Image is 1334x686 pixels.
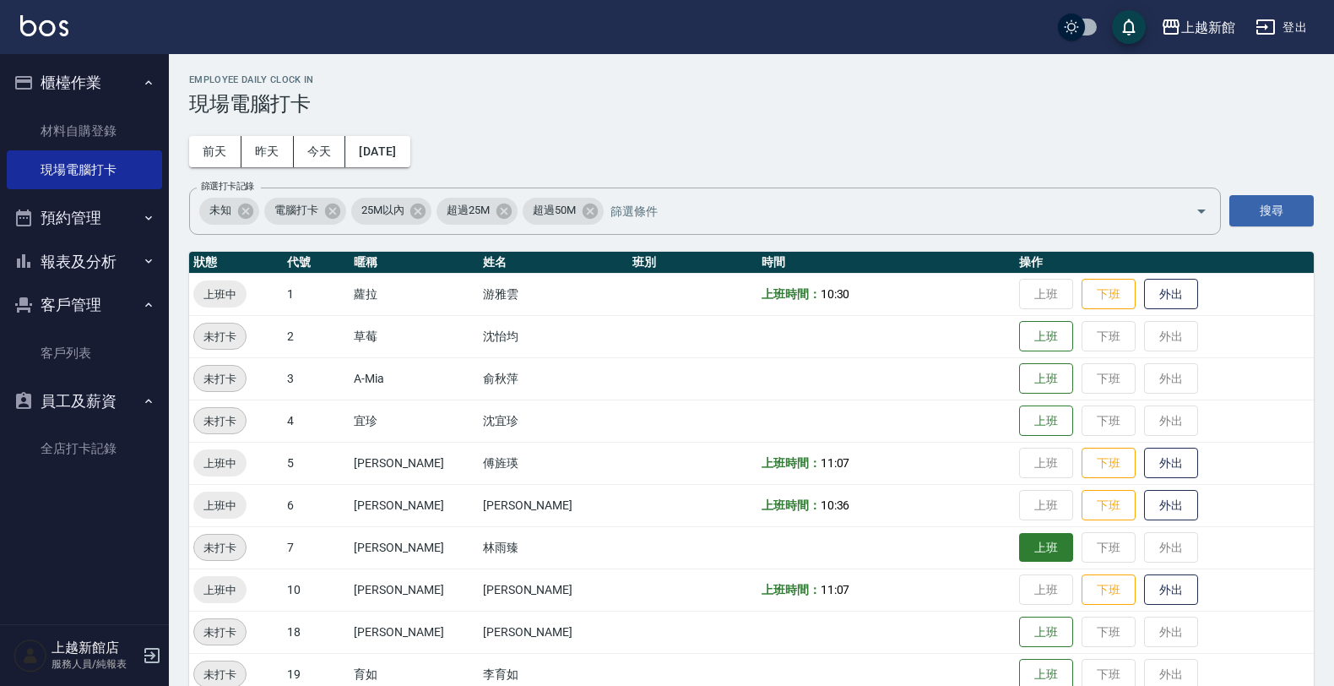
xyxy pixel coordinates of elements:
button: 今天 [294,136,346,167]
td: [PERSON_NAME] [479,611,629,653]
div: 超過50M [523,198,604,225]
span: 未打卡 [194,623,246,641]
td: [PERSON_NAME] [350,569,479,611]
td: 4 [283,400,350,442]
a: 全店打卡記錄 [7,429,162,468]
button: 登出 [1249,12,1314,43]
td: 蘿拉 [350,273,479,315]
img: Logo [20,15,68,36]
div: 電腦打卡 [264,198,346,225]
td: 沈怡均 [479,315,629,357]
h5: 上越新館店 [52,640,138,656]
button: 下班 [1082,279,1136,310]
td: 3 [283,357,350,400]
td: [PERSON_NAME] [350,611,479,653]
td: 1 [283,273,350,315]
p: 服務人員/純報表 [52,656,138,672]
button: 預約管理 [7,196,162,240]
div: 上越新館 [1181,17,1235,38]
button: 外出 [1144,574,1198,606]
span: 上班中 [193,497,247,514]
input: 篩選條件 [606,196,1166,226]
span: 10:30 [821,287,850,301]
td: 俞秋萍 [479,357,629,400]
button: 搜尋 [1229,195,1314,226]
td: 游雅雲 [479,273,629,315]
h2: Employee Daily Clock In [189,74,1314,85]
span: 未打卡 [194,412,246,430]
span: 超過25M [437,202,500,219]
button: [DATE] [345,136,409,167]
td: [PERSON_NAME] [479,484,629,526]
th: 時間 [757,252,1015,274]
button: 員工及薪資 [7,379,162,423]
span: 10:36 [821,498,850,512]
label: 篩選打卡記錄 [201,180,254,193]
button: 上班 [1019,406,1073,437]
a: 材料自購登錄 [7,112,162,150]
button: save [1112,10,1146,44]
button: 上越新館 [1154,10,1242,45]
button: 外出 [1144,490,1198,521]
button: 上班 [1019,321,1073,352]
button: Open [1188,198,1215,225]
span: 未知 [199,202,241,219]
td: 5 [283,442,350,484]
span: 未打卡 [194,370,246,388]
a: 現場電腦打卡 [7,150,162,189]
td: 宜珍 [350,400,479,442]
span: 未打卡 [194,328,246,346]
button: 昨天 [241,136,294,167]
th: 代號 [283,252,350,274]
td: 6 [283,484,350,526]
button: 櫃檯作業 [7,61,162,105]
td: 7 [283,526,350,569]
td: [PERSON_NAME] [350,526,479,569]
td: [PERSON_NAME] [350,442,479,484]
button: 上班 [1019,363,1073,395]
b: 上班時間： [762,287,821,301]
span: 電腦打卡 [264,202,328,219]
a: 客戶列表 [7,334,162,373]
span: 未打卡 [194,666,246,683]
button: 外出 [1144,279,1198,310]
td: 2 [283,315,350,357]
button: 上班 [1019,533,1073,563]
button: 前天 [189,136,241,167]
th: 姓名 [479,252,629,274]
button: 報表及分析 [7,240,162,284]
div: 未知 [199,198,259,225]
b: 上班時間： [762,498,821,512]
td: 沈宜珍 [479,400,629,442]
td: 草莓 [350,315,479,357]
th: 狀態 [189,252,283,274]
td: 傅旌瑛 [479,442,629,484]
button: 外出 [1144,448,1198,479]
span: 未打卡 [194,539,246,557]
h3: 現場電腦打卡 [189,92,1314,116]
th: 班別 [628,252,757,274]
td: 10 [283,569,350,611]
span: 11:07 [821,583,850,596]
th: 暱稱 [350,252,479,274]
span: 上班中 [193,455,247,472]
span: 超過50M [523,202,586,219]
td: A-Mia [350,357,479,400]
div: 超過25M [437,198,518,225]
th: 操作 [1015,252,1314,274]
div: 25M以內 [351,198,432,225]
td: [PERSON_NAME] [479,569,629,611]
button: 下班 [1082,574,1136,606]
span: 上班中 [193,581,247,599]
button: 下班 [1082,448,1136,479]
span: 11:07 [821,456,850,470]
button: 上班 [1019,617,1073,648]
b: 上班時間： [762,456,821,470]
td: 18 [283,611,350,653]
img: Person [14,639,47,672]
b: 上班時間： [762,583,821,596]
button: 下班 [1082,490,1136,521]
span: 25M以內 [351,202,415,219]
td: 林雨臻 [479,526,629,569]
button: 客戶管理 [7,283,162,327]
